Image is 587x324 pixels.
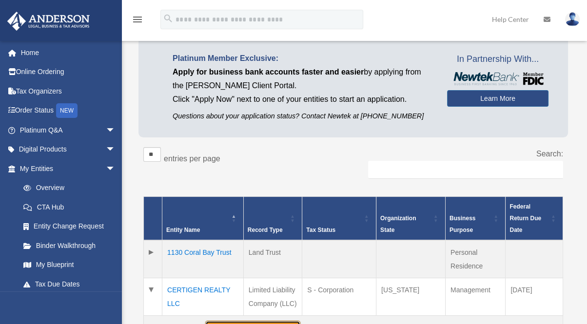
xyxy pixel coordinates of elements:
span: arrow_drop_down [106,140,125,160]
a: Overview [14,178,120,198]
span: Record Type [248,227,283,233]
a: Home [7,43,130,62]
i: menu [132,14,143,25]
p: by applying from the [PERSON_NAME] Client Portal. [173,65,432,93]
img: NewtekBankLogoSM.png [452,72,544,86]
span: Apply for business bank accounts faster and easier [173,68,364,76]
td: Land Trust [243,240,302,278]
span: In Partnership With... [447,52,548,67]
p: Questions about your application status? Contact Newtek at [PHONE_NUMBER] [173,110,432,122]
span: Business Purpose [450,215,475,233]
a: Binder Walkthrough [14,236,125,255]
a: CTA Hub [14,197,125,217]
p: Click "Apply Now" next to one of your entities to start an application. [173,93,432,106]
a: Digital Productsarrow_drop_down [7,140,130,159]
img: Anderson Advisors Platinum Portal [4,12,93,31]
td: CERTIGEN REALTY LLC [162,278,244,316]
label: Search: [536,150,563,158]
span: Organization State [380,215,416,233]
a: menu [132,17,143,25]
th: Organization State: Activate to sort [376,197,446,241]
a: Entity Change Request [14,217,125,236]
a: Platinum Q&Aarrow_drop_down [7,120,130,140]
i: search [163,13,174,24]
th: Tax Status: Activate to sort [302,197,376,241]
span: Entity Name [166,227,200,233]
a: My Entitiesarrow_drop_down [7,159,125,178]
a: Online Ordering [7,62,130,82]
a: Learn More [447,90,548,107]
span: Federal Return Due Date [509,203,541,233]
td: Personal Residence [445,240,505,278]
a: Tax Due Dates [14,274,125,294]
td: [US_STATE] [376,278,446,316]
label: entries per page [164,154,220,163]
td: Limited Liability Company (LLC) [243,278,302,316]
th: Record Type: Activate to sort [243,197,302,241]
a: Tax Organizers [7,81,130,101]
span: Tax Status [306,227,335,233]
th: Business Purpose: Activate to sort [445,197,505,241]
img: User Pic [565,12,580,26]
th: Federal Return Due Date: Activate to sort [506,197,563,241]
span: arrow_drop_down [106,159,125,179]
p: Platinum Member Exclusive: [173,52,432,65]
td: S - Corporation [302,278,376,316]
th: Entity Name: Activate to invert sorting [162,197,244,241]
a: Order StatusNEW [7,101,130,121]
div: NEW [56,103,78,118]
td: 1130 Coral Bay Trust [162,240,244,278]
span: arrow_drop_down [106,120,125,140]
td: Management [445,278,505,316]
a: My Blueprint [14,255,125,275]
